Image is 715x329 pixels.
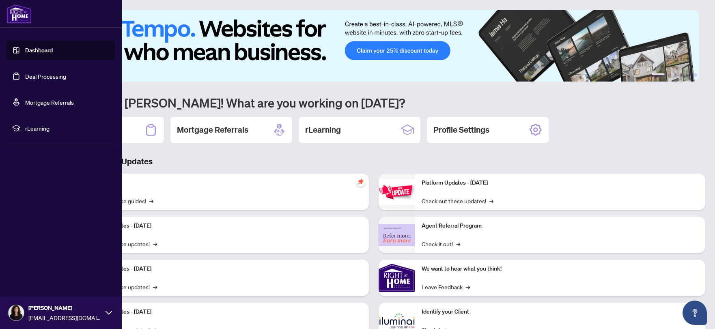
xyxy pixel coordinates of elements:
[356,177,366,187] span: pushpin
[42,10,699,82] img: Slide 0
[25,99,74,106] a: Mortgage Referrals
[153,239,157,248] span: →
[422,221,699,230] p: Agent Referral Program
[85,264,362,273] p: Platform Updates - [DATE]
[42,156,705,167] h3: Brokerage & Industry Updates
[422,282,470,291] a: Leave Feedback→
[305,124,341,135] h2: rLearning
[674,73,678,77] button: 3
[681,73,684,77] button: 4
[379,224,415,246] img: Agent Referral Program
[85,307,362,316] p: Platform Updates - [DATE]
[379,260,415,296] img: We want to hear what you think!
[85,221,362,230] p: Platform Updates - [DATE]
[42,95,705,110] h1: Welcome back [PERSON_NAME]! What are you working on [DATE]?
[28,303,101,312] span: [PERSON_NAME]
[668,73,671,77] button: 2
[25,124,110,133] span: rLearning
[28,313,101,322] span: [EMAIL_ADDRESS][DOMAIN_NAME]
[694,73,697,77] button: 6
[9,305,24,320] img: Profile Icon
[422,307,699,316] p: Identify your Client
[652,73,665,77] button: 1
[433,124,489,135] h2: Profile Settings
[422,264,699,273] p: We want to hear what you think!
[153,282,157,291] span: →
[149,196,153,205] span: →
[25,73,66,80] a: Deal Processing
[687,73,691,77] button: 5
[85,178,362,187] p: Self-Help
[456,239,460,248] span: →
[422,239,460,248] a: Check it out!→
[466,282,470,291] span: →
[422,196,493,205] a: Check out these updates!→
[6,4,32,24] img: logo
[489,196,493,205] span: →
[25,47,53,54] a: Dashboard
[177,124,248,135] h2: Mortgage Referrals
[683,301,707,325] button: Open asap
[379,179,415,205] img: Platform Updates - June 23, 2025
[422,178,699,187] p: Platform Updates - [DATE]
